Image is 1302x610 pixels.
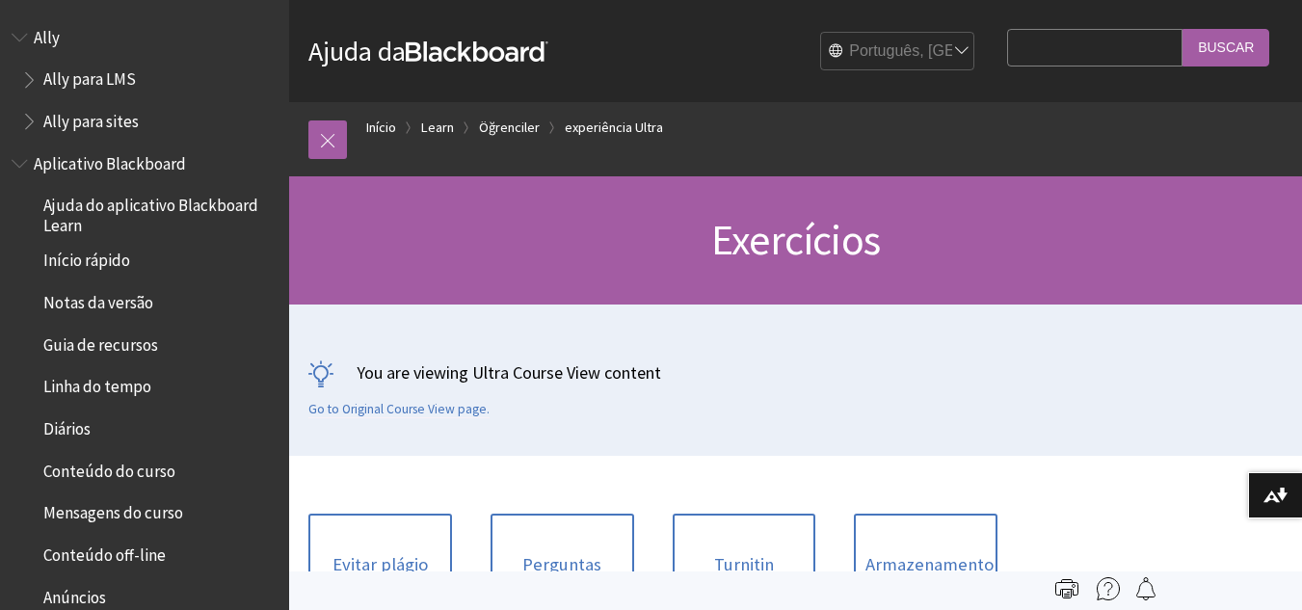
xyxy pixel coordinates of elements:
strong: Blackboard [406,41,548,62]
a: Ajuda daBlackboard [308,34,548,68]
span: Anúncios [43,581,106,607]
span: Ally para LMS [43,64,136,90]
p: You are viewing Ultra Course View content [308,360,1283,385]
a: experiência Ultra [565,116,663,140]
span: Linha do tempo [43,371,151,397]
span: Notas da versão [43,286,153,312]
span: Início rápido [43,245,130,271]
input: Buscar [1182,29,1269,66]
span: Ally para sites [43,105,139,131]
span: Aplicativo Blackboard [34,147,186,173]
span: Diários [43,412,91,438]
nav: Book outline for Anthology Ally Help [12,21,278,138]
a: Learn [421,116,454,140]
select: Site Language Selector [821,33,975,71]
span: Ajuda do aplicativo Blackboard Learn [43,190,276,235]
span: Conteúdo off-line [43,539,166,565]
span: Conteúdo do curso [43,455,175,481]
a: Início [366,116,396,140]
a: Öğrenciler [479,116,540,140]
span: Mensagens do curso [43,497,183,523]
span: Exercícios [711,213,880,266]
img: Follow this page [1134,577,1157,600]
img: More help [1097,577,1120,600]
img: Print [1055,577,1078,600]
a: Go to Original Course View page. [308,401,490,418]
span: Ally [34,21,60,47]
span: Guia de recursos [43,329,158,355]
